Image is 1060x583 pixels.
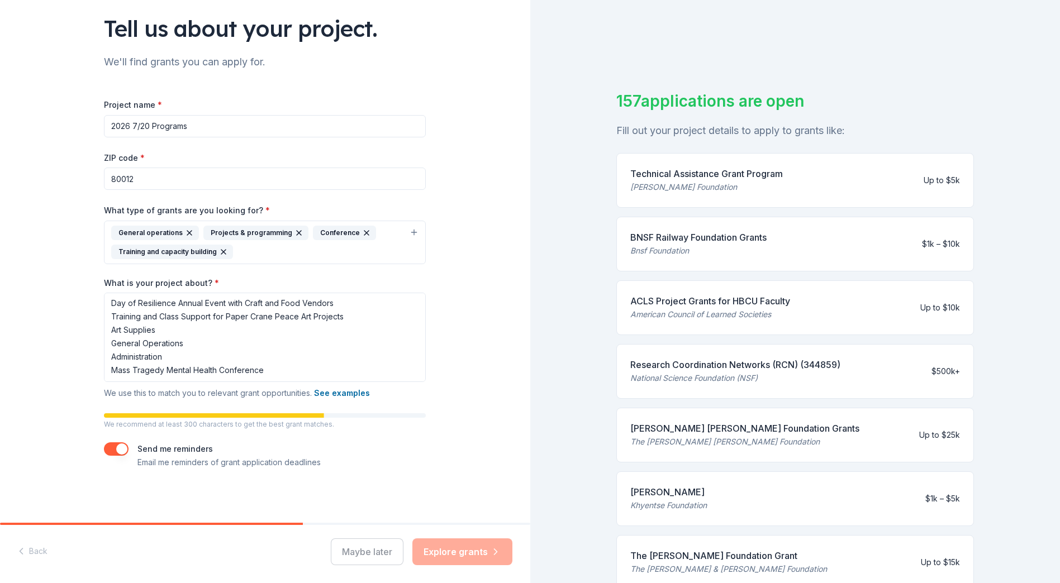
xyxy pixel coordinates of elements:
[104,293,426,382] textarea: Day of Resilience Annual Event with Craft and Food Vendors Training and Class Support for Paper C...
[104,205,270,216] label: What type of grants are you looking for?
[104,388,370,398] span: We use this to match you to relevant grant opportunities.
[104,53,426,71] div: We'll find grants you can apply for.
[630,294,790,308] div: ACLS Project Grants for HBCU Faculty
[314,386,370,400] button: See examples
[921,556,960,569] div: Up to $15k
[104,278,219,289] label: What is your project about?
[104,13,426,44] div: Tell us about your project.
[630,371,840,385] div: National Science Foundation (NSF)
[931,365,960,378] div: $500k+
[104,99,162,111] label: Project name
[925,492,960,505] div: $1k – $5k
[104,168,426,190] input: 12345 (U.S. only)
[630,180,783,194] div: [PERSON_NAME] Foundation
[111,226,199,240] div: General operations
[313,226,376,240] div: Conference
[630,231,767,244] div: BNSF Railway Foundation Grants
[111,245,233,259] div: Training and capacity building
[616,122,974,140] div: Fill out your project details to apply to grants like:
[630,358,840,371] div: Research Coordination Networks (RCN) (344859)
[616,89,974,113] div: 157 applications are open
[104,221,426,264] button: General operationsProjects & programmingConferenceTraining and capacity building
[922,237,960,251] div: $1k – $10k
[630,422,859,435] div: [PERSON_NAME] [PERSON_NAME] Foundation Grants
[630,308,790,321] div: American Council of Learned Societies
[630,244,767,257] div: Bnsf Foundation
[137,444,213,453] label: Send me reminders
[104,420,426,429] p: We recommend at least 300 characters to get the best grant matches.
[630,499,707,512] div: Khyentse Foundation
[919,428,960,442] div: Up to $25k
[630,485,707,499] div: [PERSON_NAME]
[104,115,426,137] input: After school program
[630,562,827,576] div: The [PERSON_NAME] & [PERSON_NAME] Foundation
[630,167,783,180] div: Technical Assistance Grant Program
[630,435,859,448] div: The [PERSON_NAME] [PERSON_NAME] Foundation
[104,152,145,164] label: ZIP code
[630,549,827,562] div: The [PERSON_NAME] Foundation Grant
[920,301,960,314] div: Up to $10k
[137,456,321,469] p: Email me reminders of grant application deadlines
[203,226,308,240] div: Projects & programming
[924,174,960,187] div: Up to $5k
